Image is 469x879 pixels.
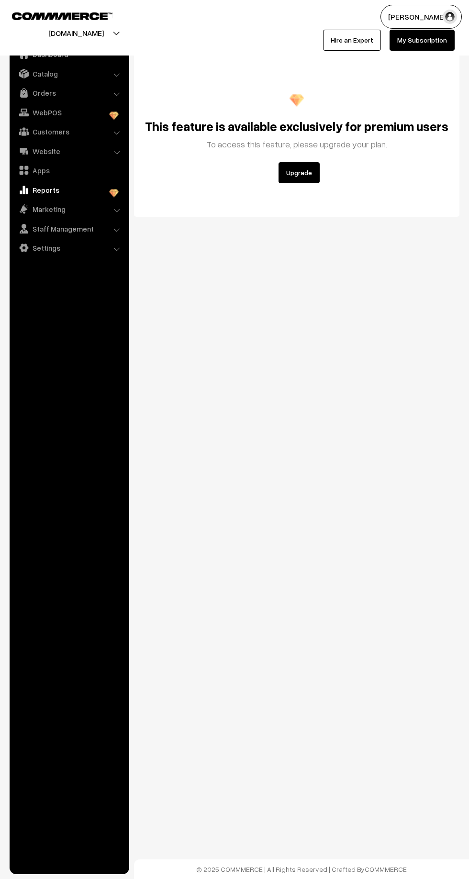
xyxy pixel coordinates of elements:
[12,162,126,179] a: Apps
[12,10,96,21] a: COMMMERCE
[12,200,126,218] a: Marketing
[134,859,469,879] footer: © 2025 COMMMERCE | All Rights Reserved | Crafted By
[12,220,126,237] a: Staff Management
[12,12,112,20] img: COMMMERCE
[290,93,304,108] img: premium.png
[15,21,137,45] button: [DOMAIN_NAME]
[144,138,450,151] p: To access this feature, please upgrade your plan.
[323,30,381,51] a: Hire an Expert
[365,865,407,873] a: COMMMERCE
[279,162,320,183] button: Upgrade
[144,119,450,134] h2: This feature is available exclusively for premium users
[12,84,126,101] a: Orders
[12,104,126,121] a: WebPOS
[12,181,126,199] a: Reports
[443,10,457,24] img: user
[12,123,126,140] a: Customers
[390,30,455,51] a: My Subscription
[12,143,126,160] a: Website
[12,65,126,82] a: Catalog
[380,5,462,29] button: [PERSON_NAME]
[12,239,126,256] a: Settings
